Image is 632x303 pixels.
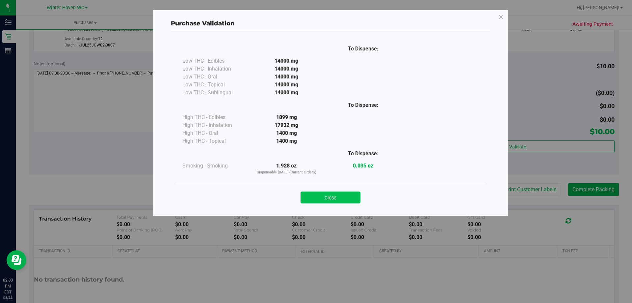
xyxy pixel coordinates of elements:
[182,73,248,81] div: Low THC - Oral
[325,45,402,53] div: To Dispense:
[301,192,360,203] button: Close
[182,89,248,97] div: Low THC - Sublingual
[182,137,248,145] div: High THC - Topical
[248,162,325,175] div: 1.928 oz
[182,81,248,89] div: Low THC - Topical
[248,73,325,81] div: 14000 mg
[182,121,248,129] div: High THC - Inhalation
[7,250,26,270] iframe: Resource center
[248,89,325,97] div: 14000 mg
[248,121,325,129] div: 17932 mg
[248,129,325,137] div: 1400 mg
[248,57,325,65] div: 14000 mg
[248,81,325,89] div: 14000 mg
[353,163,373,169] strong: 0.035 oz
[248,65,325,73] div: 14000 mg
[248,137,325,145] div: 1400 mg
[182,65,248,73] div: Low THC - Inhalation
[325,101,402,109] div: To Dispense:
[182,113,248,121] div: High THC - Edibles
[171,20,235,27] span: Purchase Validation
[248,113,325,121] div: 1899 mg
[182,57,248,65] div: Low THC - Edibles
[182,129,248,137] div: High THC - Oral
[325,150,402,158] div: To Dispense:
[248,170,325,175] p: Dispensable [DATE] (Current Orders)
[182,162,248,170] div: Smoking - Smoking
